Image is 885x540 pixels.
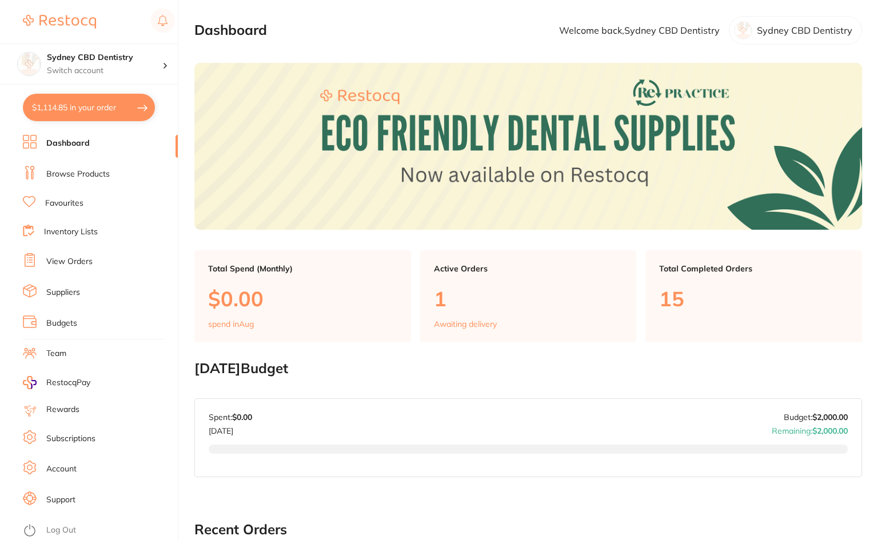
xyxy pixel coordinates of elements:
[434,287,623,310] p: 1
[194,22,267,38] h2: Dashboard
[659,287,848,310] p: 15
[757,25,852,35] p: Sydney CBD Dentistry
[46,287,80,298] a: Suppliers
[194,63,862,230] img: Dashboard
[208,264,397,273] p: Total Spend (Monthly)
[194,522,862,538] h2: Recent Orders
[46,433,95,445] a: Subscriptions
[18,53,41,75] img: Sydney CBD Dentistry
[46,318,77,329] a: Budgets
[46,525,76,536] a: Log Out
[46,256,93,267] a: View Orders
[645,250,862,343] a: Total Completed Orders15
[812,412,848,422] strong: $2,000.00
[209,422,252,435] p: [DATE]
[420,250,637,343] a: Active Orders1Awaiting delivery
[434,264,623,273] p: Active Orders
[232,412,252,422] strong: $0.00
[45,198,83,209] a: Favourites
[434,319,497,329] p: Awaiting delivery
[209,413,252,422] p: Spent:
[46,348,66,359] a: Team
[46,169,110,180] a: Browse Products
[23,9,96,35] a: Restocq Logo
[812,426,848,436] strong: $2,000.00
[194,361,862,377] h2: [DATE] Budget
[23,15,96,29] img: Restocq Logo
[47,65,162,77] p: Switch account
[23,376,37,389] img: RestocqPay
[194,250,411,343] a: Total Spend (Monthly)$0.00spend inAug
[208,319,254,329] p: spend in Aug
[208,287,397,310] p: $0.00
[23,376,90,389] a: RestocqPay
[47,52,162,63] h4: Sydney CBD Dentistry
[659,264,848,273] p: Total Completed Orders
[23,522,174,540] button: Log Out
[772,422,848,435] p: Remaining:
[559,25,720,35] p: Welcome back, Sydney CBD Dentistry
[23,94,155,121] button: $1,114.85 in your order
[46,138,90,149] a: Dashboard
[46,404,79,415] a: Rewards
[46,377,90,389] span: RestocqPay
[44,226,98,238] a: Inventory Lists
[784,413,848,422] p: Budget:
[46,494,75,506] a: Support
[46,463,77,475] a: Account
